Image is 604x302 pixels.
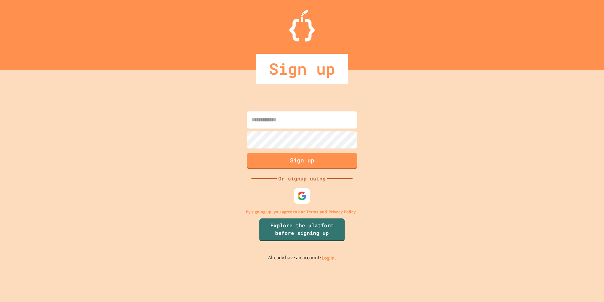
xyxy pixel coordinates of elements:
[322,255,336,261] a: Log in.
[306,209,318,215] a: Terms
[329,209,356,215] a: Privacy Policy
[246,209,359,215] p: By signing up, you agree to our and .
[297,191,307,201] img: google-icon.svg
[256,54,348,84] div: Sign up
[268,254,336,262] p: Already have an account?
[247,153,357,169] button: Sign up
[259,218,345,241] a: Explore the platform before signing up
[289,9,315,41] img: Logo.svg
[277,175,327,182] div: Or signup using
